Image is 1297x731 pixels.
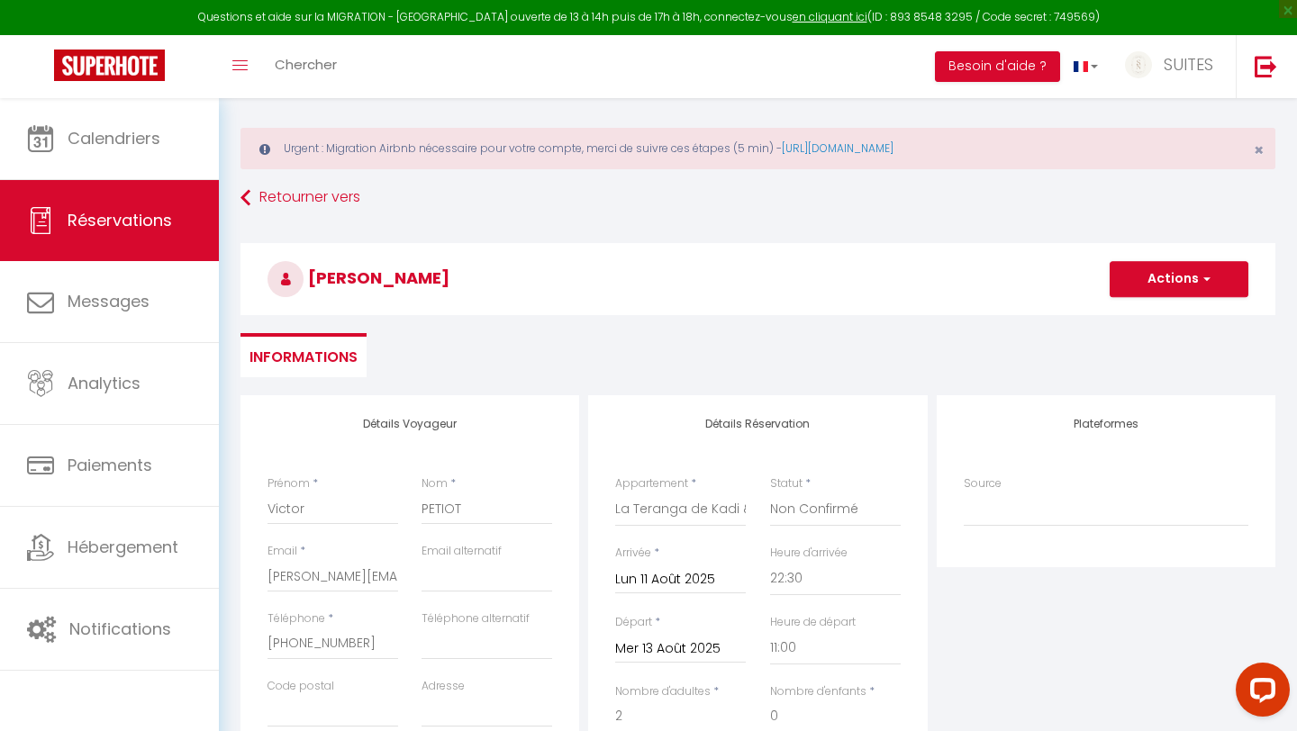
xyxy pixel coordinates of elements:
span: Messages [68,290,150,312]
label: Appartement [615,475,688,492]
span: Analytics [68,372,141,394]
span: Réservations [68,209,172,231]
label: Arrivée [615,545,651,562]
a: ... SUITES [1111,35,1236,98]
a: Retourner vers [240,182,1275,214]
label: Source [964,475,1002,492]
a: en cliquant ici [793,9,867,24]
span: Chercher [275,55,337,74]
span: Calendriers [68,127,160,149]
label: Prénom [268,475,310,492]
iframe: LiveChat chat widget [1221,655,1297,731]
span: Hébergement [68,536,178,558]
a: [URL][DOMAIN_NAME] [782,140,893,156]
img: Super Booking [54,50,165,81]
img: ... [1125,51,1152,78]
label: Heure d'arrivée [770,545,848,562]
img: logout [1255,55,1277,77]
label: Statut [770,475,803,492]
label: Téléphone [268,610,325,627]
label: Adresse [422,678,465,695]
label: Code postal [268,678,334,695]
div: Urgent : Migration Airbnb nécessaire pour votre compte, merci de suivre ces étapes (5 min) - [240,128,1275,169]
a: Chercher [261,35,350,98]
span: Paiements [68,454,152,476]
label: Email [268,543,297,560]
label: Téléphone alternatif [422,610,530,627]
label: Nombre d'adultes [615,683,711,700]
label: Nombre d'enfants [770,683,866,700]
label: Heure de départ [770,614,856,631]
span: × [1254,139,1264,161]
li: Informations [240,333,367,377]
button: Besoin d'aide ? [935,51,1060,82]
label: Email alternatif [422,543,502,560]
button: Close [1254,142,1264,158]
span: [PERSON_NAME] [268,266,449,289]
h4: Détails Réservation [615,418,900,430]
button: Actions [1110,261,1248,297]
h4: Plateformes [964,418,1248,430]
label: Départ [615,614,652,631]
span: SUITES [1164,53,1213,76]
h4: Détails Voyageur [268,418,552,430]
label: Nom [422,475,448,492]
span: Notifications [69,618,171,640]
